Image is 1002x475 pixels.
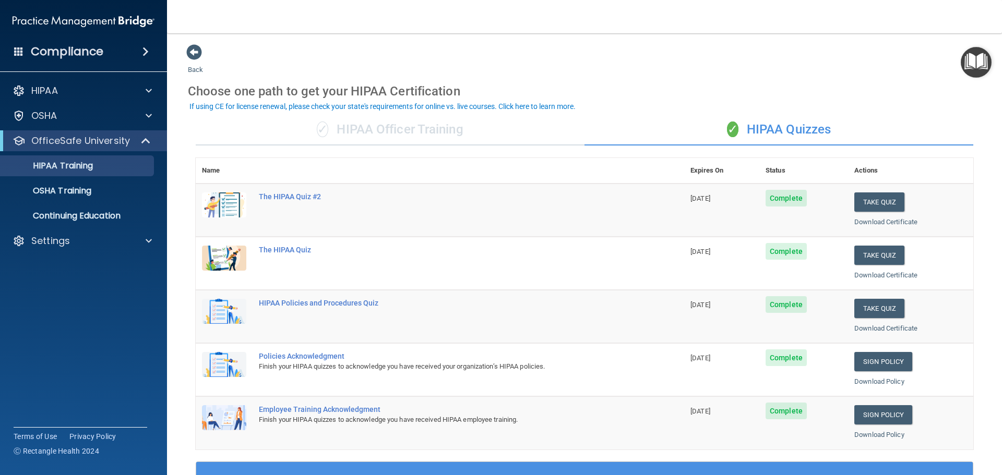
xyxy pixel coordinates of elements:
button: Open Resource Center [961,47,992,78]
a: Download Certificate [854,218,917,226]
p: OSHA [31,109,57,122]
a: Settings [13,235,152,247]
img: PMB logo [13,11,154,32]
div: HIPAA Policies and Procedures Quiz [259,299,632,307]
button: Take Quiz [854,246,904,265]
span: [DATE] [690,248,710,255]
div: If using CE for license renewal, please check your state's requirements for online vs. live cours... [189,103,576,110]
a: Download Certificate [854,271,917,279]
a: OfficeSafe University [13,135,151,147]
div: The HIPAA Quiz #2 [259,192,632,201]
a: OSHA [13,109,152,122]
p: Settings [31,235,70,247]
span: Complete [766,349,807,366]
p: OfficeSafe University [31,135,130,147]
button: Take Quiz [854,192,904,212]
p: Continuing Education [7,211,149,221]
a: Back [188,53,203,74]
a: HIPAA [13,84,152,97]
span: [DATE] [690,407,710,415]
div: Policies Acknowledgment [259,352,632,360]
div: Finish your HIPAA quizzes to acknowledge you have received your organization’s HIPAA policies. [259,360,632,373]
a: Download Policy [854,377,904,385]
span: [DATE] [690,301,710,309]
th: Status [759,158,848,184]
h4: Compliance [31,44,103,59]
div: The HIPAA Quiz [259,246,632,254]
span: Complete [766,190,807,206]
a: Terms of Use [14,431,57,442]
th: Actions [848,158,973,184]
span: [DATE] [690,354,710,362]
div: Employee Training Acknowledgment [259,405,632,413]
span: ✓ [317,121,328,137]
button: Take Quiz [854,299,904,318]
span: Ⓒ Rectangle Health 2024 [14,446,99,456]
p: OSHA Training [7,186,91,196]
div: Choose one path to get your HIPAA Certification [188,76,981,106]
a: Download Policy [854,431,904,439]
div: HIPAA Quizzes [584,114,973,145]
th: Expires On [684,158,759,184]
a: Sign Policy [854,405,912,424]
div: Finish your HIPAA quizzes to acknowledge you have received HIPAA employee training. [259,413,632,426]
a: Download Certificate [854,324,917,332]
span: Complete [766,403,807,419]
div: HIPAA Officer Training [196,114,584,145]
p: HIPAA Training [7,161,93,171]
span: Complete [766,243,807,260]
button: If using CE for license renewal, please check your state's requirements for online vs. live cours... [188,101,577,112]
p: HIPAA [31,84,58,97]
a: Sign Policy [854,352,912,371]
th: Name [196,158,253,184]
a: Privacy Policy [69,431,116,442]
span: Complete [766,296,807,313]
span: [DATE] [690,194,710,202]
span: ✓ [727,121,738,137]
